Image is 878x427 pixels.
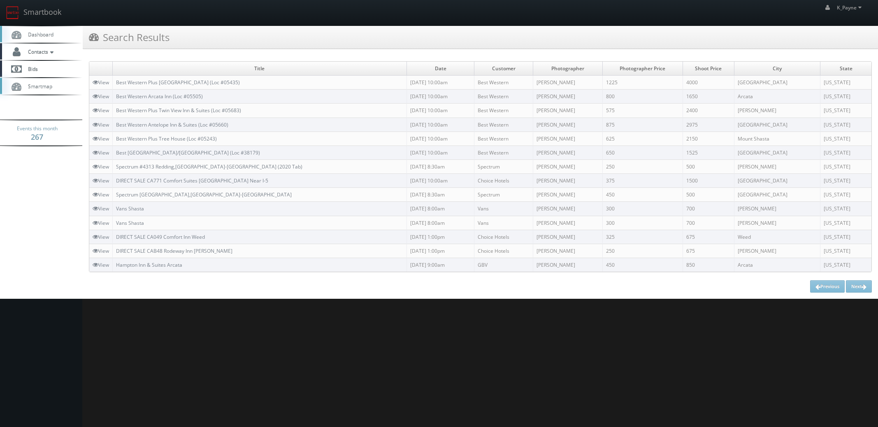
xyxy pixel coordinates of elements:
td: Spectrum [474,188,533,202]
td: [PERSON_NAME] [533,90,603,104]
td: 4000 [683,76,734,90]
td: 2150 [683,132,734,145]
a: Hampton Inn & Suites Arcata [116,261,182,268]
td: 300 [603,202,683,216]
a: Best Western Plus [GEOGRAPHIC_DATA] (Loc #05435) [116,79,240,86]
a: Vans Shasta [116,205,144,212]
td: Mount Shasta [734,132,820,145]
td: Vans [474,202,533,216]
td: [DATE] 10:00am [406,132,474,145]
a: Spectrum #4313 Redding,[GEOGRAPHIC_DATA]-[GEOGRAPHIC_DATA] (2020 Tab) [116,163,302,170]
td: 625 [603,132,683,145]
td: [PERSON_NAME] [533,230,603,244]
td: [GEOGRAPHIC_DATA] [734,118,820,132]
td: [DATE] 8:30am [406,159,474,173]
td: [GEOGRAPHIC_DATA] [734,188,820,202]
td: 375 [603,174,683,188]
td: Vans [474,216,533,230]
td: [DATE] 10:00am [406,118,474,132]
td: 850 [683,258,734,272]
td: City [734,62,820,76]
td: Choice Hotels [474,174,533,188]
a: View [93,177,109,184]
td: [US_STATE] [820,118,871,132]
td: Best Western [474,76,533,90]
td: 2400 [683,104,734,118]
span: Contacts [24,48,56,55]
a: Best [GEOGRAPHIC_DATA]/[GEOGRAPHIC_DATA] (Loc #38179) [116,149,260,156]
span: Smartmap [24,83,52,90]
td: Choice Hotels [474,230,533,244]
td: [US_STATE] [820,159,871,173]
a: View [93,107,109,114]
td: [DATE] 8:00am [406,202,474,216]
span: Dashboard [24,31,53,38]
td: Shoot Price [683,62,734,76]
td: 500 [683,188,734,202]
td: 250 [603,244,683,258]
td: Choice Hotels [474,244,533,258]
a: View [93,93,109,100]
td: 500 [683,159,734,173]
td: Customer [474,62,533,76]
td: Arcata [734,258,820,272]
td: 450 [603,258,683,272]
td: Best Western [474,132,533,145]
td: Date [406,62,474,76]
td: [US_STATE] [820,230,871,244]
td: Best Western [474,90,533,104]
td: 1650 [683,90,734,104]
td: [GEOGRAPHIC_DATA] [734,174,820,188]
td: [PERSON_NAME] [533,145,603,159]
td: 325 [603,230,683,244]
td: [US_STATE] [820,174,871,188]
td: 1225 [603,76,683,90]
td: [US_STATE] [820,104,871,118]
td: [PERSON_NAME] [533,216,603,230]
a: DIRECT SALE CA771 Comfort Suites [GEOGRAPHIC_DATA] Near I-5 [116,177,268,184]
td: [PERSON_NAME] [734,104,820,118]
td: 800 [603,90,683,104]
td: [PERSON_NAME] [533,202,603,216]
td: 700 [683,202,734,216]
td: [DATE] 9:00am [406,258,474,272]
td: 650 [603,145,683,159]
td: [US_STATE] [820,202,871,216]
td: [PERSON_NAME] [533,76,603,90]
td: [PERSON_NAME] [533,244,603,258]
span: Events this month [17,125,58,133]
a: View [93,247,109,254]
td: Spectrum [474,159,533,173]
td: [US_STATE] [820,90,871,104]
a: View [93,261,109,268]
td: [PERSON_NAME] [533,159,603,173]
td: [US_STATE] [820,188,871,202]
td: [PERSON_NAME] [734,202,820,216]
td: State [820,62,871,76]
td: [US_STATE] [820,76,871,90]
td: [US_STATE] [820,258,871,272]
a: View [93,233,109,240]
td: [PERSON_NAME] [533,174,603,188]
td: [PERSON_NAME] [734,244,820,258]
td: [DATE] 1:00pm [406,244,474,258]
a: View [93,205,109,212]
td: 250 [603,159,683,173]
td: [DATE] 1:00pm [406,230,474,244]
td: [US_STATE] [820,145,871,159]
td: [DATE] 10:00am [406,145,474,159]
a: Best Western Plus Tree House (Loc #05243) [116,135,217,142]
td: [PERSON_NAME] [734,159,820,173]
a: View [93,163,109,170]
td: 300 [603,216,683,230]
td: [DATE] 10:00am [406,174,474,188]
span: K_Payne [837,4,864,11]
td: Weed [734,230,820,244]
td: 875 [603,118,683,132]
h3: Search Results [89,30,170,44]
td: [US_STATE] [820,216,871,230]
td: 700 [683,216,734,230]
td: [DATE] 10:00am [406,76,474,90]
td: 675 [683,244,734,258]
td: [PERSON_NAME] [734,216,820,230]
